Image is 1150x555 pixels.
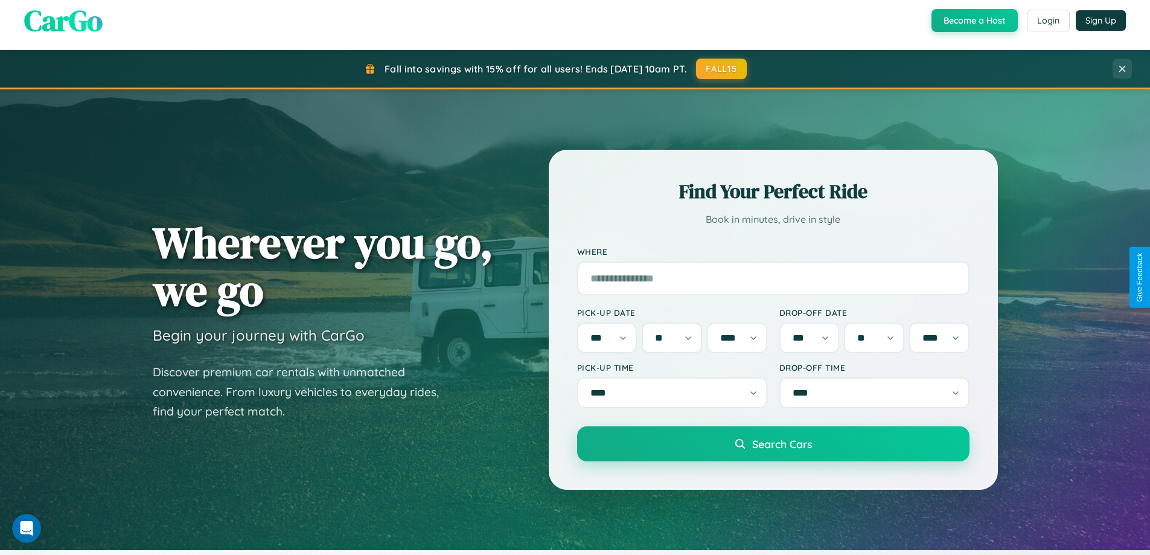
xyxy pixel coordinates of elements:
button: Become a Host [931,9,1018,32]
span: Search Cars [752,437,812,451]
label: Where [577,246,970,257]
label: Pick-up Time [577,362,767,373]
label: Drop-off Time [779,362,970,373]
p: Discover premium car rentals with unmatched convenience. From luxury vehicles to everyday rides, ... [153,362,455,422]
button: FALL15 [696,59,747,79]
button: Login [1027,10,1070,31]
h1: Wherever you go, we go [153,219,493,314]
label: Pick-up Date [577,307,767,318]
span: CarGo [24,1,103,40]
h2: Find Your Perfect Ride [577,178,970,205]
div: Give Feedback [1136,253,1144,302]
button: Sign Up [1076,10,1126,31]
span: Fall into savings with 15% off for all users! Ends [DATE] 10am PT. [385,63,687,75]
h3: Begin your journey with CarGo [153,326,365,344]
p: Book in minutes, drive in style [577,211,970,228]
iframe: Intercom live chat [12,514,41,543]
label: Drop-off Date [779,307,970,318]
button: Search Cars [577,426,970,461]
